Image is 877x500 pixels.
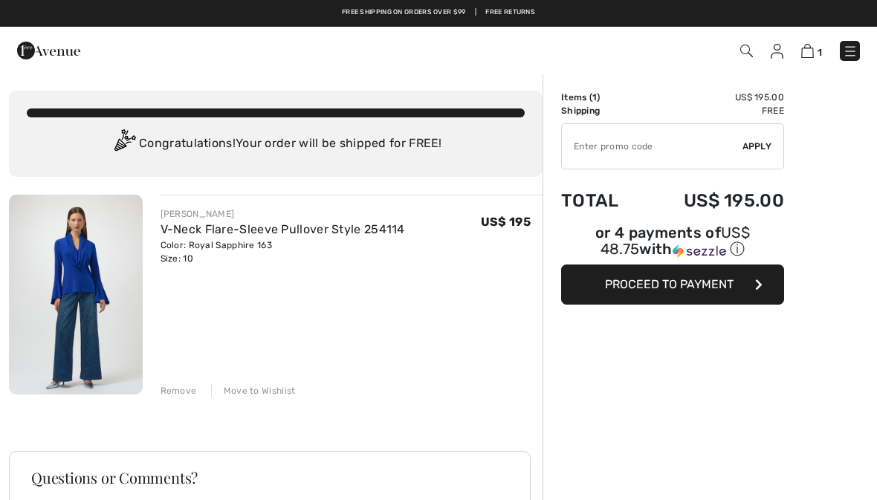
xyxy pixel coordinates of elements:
[673,244,726,258] img: Sezzle
[562,124,742,169] input: Promo code
[561,264,784,305] button: Proceed to Payment
[17,42,80,56] a: 1ère Avenue
[475,7,476,18] span: |
[161,384,197,397] div: Remove
[485,7,535,18] a: Free Returns
[561,175,642,226] td: Total
[642,104,784,117] td: Free
[740,45,753,57] img: Search
[31,470,508,485] h3: Questions or Comments?
[161,238,405,265] div: Color: Royal Sapphire 163 Size: 10
[771,44,783,59] img: My Info
[161,222,405,236] a: V-Neck Flare-Sleeve Pullover Style 254114
[17,36,80,65] img: 1ère Avenue
[605,277,734,291] span: Proceed to Payment
[561,226,784,259] div: or 4 payments of with
[561,91,642,104] td: Items ( )
[9,195,143,395] img: V-Neck Flare-Sleeve Pullover Style 254114
[818,47,822,58] span: 1
[27,129,525,159] div: Congratulations! Your order will be shipped for FREE!
[109,129,139,159] img: Congratulation2.svg
[211,384,296,397] div: Move to Wishlist
[843,44,858,59] img: Menu
[642,175,784,226] td: US$ 195.00
[342,7,466,18] a: Free shipping on orders over $99
[161,207,405,221] div: [PERSON_NAME]
[742,140,772,153] span: Apply
[801,44,814,58] img: Shopping Bag
[642,91,784,104] td: US$ 195.00
[801,42,822,59] a: 1
[601,224,750,258] span: US$ 48.75
[592,92,597,103] span: 1
[561,104,642,117] td: Shipping
[561,226,784,264] div: or 4 payments ofUS$ 48.75withSezzle Click to learn more about Sezzle
[481,215,531,229] span: US$ 195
